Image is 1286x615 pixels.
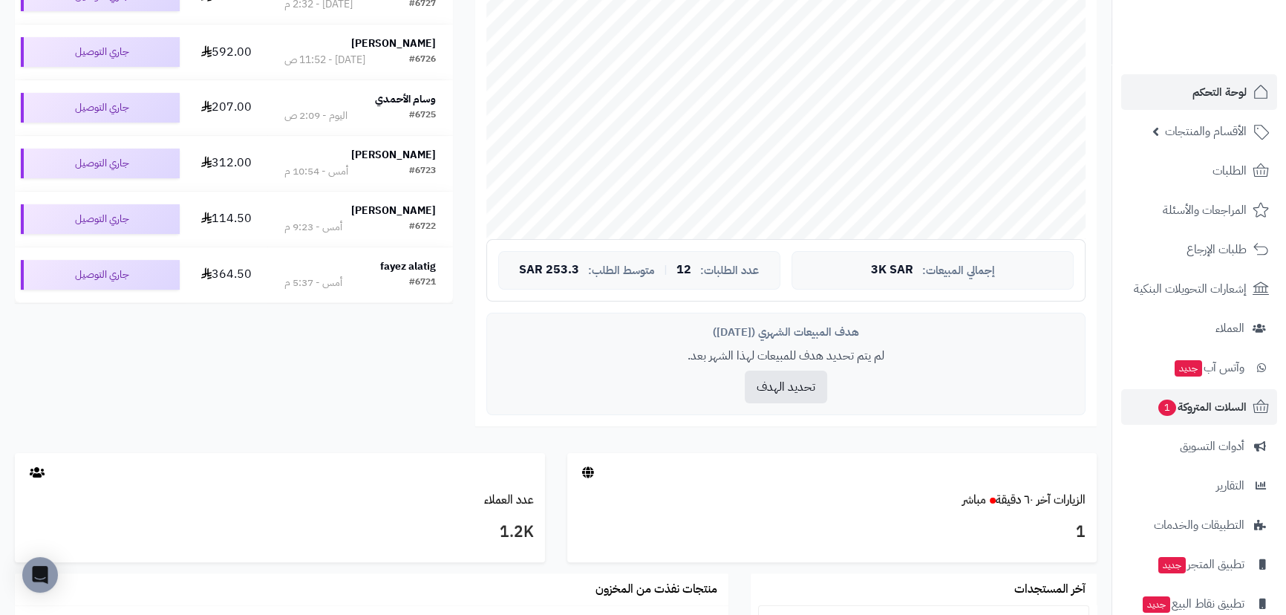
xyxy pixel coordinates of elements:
[351,36,436,51] strong: [PERSON_NAME]
[284,164,348,179] div: أمس - 10:54 م
[962,491,1086,509] a: الزيارات آخر ٦٠ دقيقةمباشر
[498,325,1074,340] div: هدف المبيعات الشهري ([DATE])
[351,203,436,218] strong: [PERSON_NAME]
[409,276,436,290] div: #6721
[1121,192,1277,228] a: المراجعات والأسئلة
[1121,507,1277,543] a: التطبيقات والخدمات
[1121,271,1277,307] a: إشعارات التحويلات البنكية
[21,37,180,67] div: جاري التوصيل
[1180,436,1244,457] span: أدوات التسويق
[484,491,534,509] a: عدد العملاء
[186,25,267,79] td: 592.00
[664,264,668,276] span: |
[1121,547,1277,582] a: تطبيق المتجرجديد
[519,264,579,277] span: 253.3 SAR
[1143,596,1170,613] span: جديد
[409,108,436,123] div: #6725
[1175,360,1202,377] span: جديد
[870,264,913,277] span: 3K SAR
[1121,310,1277,346] a: العملاء
[21,260,180,290] div: جاري التوصيل
[186,80,267,135] td: 207.00
[1134,279,1247,299] span: إشعارات التحويلات البنكية
[1212,160,1247,181] span: الطلبات
[1157,397,1247,417] span: السلات المتروكة
[409,220,436,235] div: #6722
[1187,239,1247,260] span: طلبات الإرجاع
[1121,389,1277,425] a: السلات المتروكة1
[588,264,655,277] span: متوسط الطلب:
[186,247,267,302] td: 364.50
[284,108,347,123] div: اليوم - 2:09 ص
[498,348,1074,365] p: لم يتم تحديد هدف للمبيعات لهذا الشهر بعد.
[1121,74,1277,110] a: لوحة التحكم
[1121,232,1277,267] a: طلبات الإرجاع
[1165,121,1247,142] span: الأقسام والمنتجات
[676,264,691,277] span: 12
[1173,357,1244,378] span: وآتس آب
[1141,593,1244,614] span: تطبيق نقاط البيع
[409,164,436,179] div: #6723
[1121,429,1277,464] a: أدوات التسويق
[284,276,342,290] div: أمس - 5:37 م
[1185,38,1272,69] img: logo-2.png
[595,583,717,596] h3: منتجات نفذت من المخزون
[1154,515,1244,536] span: التطبيقات والخدمات
[22,557,58,593] div: Open Intercom Messenger
[284,220,342,235] div: أمس - 9:23 م
[1216,475,1244,496] span: التقارير
[1121,350,1277,385] a: وآتس آبجديد
[1215,318,1244,339] span: العملاء
[1163,200,1247,221] span: المراجعات والأسئلة
[1121,468,1277,504] a: التقارير
[351,147,436,163] strong: [PERSON_NAME]
[1121,153,1277,189] a: الطلبات
[186,192,267,247] td: 114.50
[1157,554,1244,575] span: تطبيق المتجر
[21,204,180,234] div: جاري التوصيل
[578,520,1086,545] h3: 1
[26,520,534,545] h3: 1.2K
[1192,82,1247,102] span: لوحة التحكم
[21,93,180,123] div: جاري التوصيل
[409,53,436,68] div: #6726
[700,264,759,277] span: عدد الطلبات:
[962,491,986,509] small: مباشر
[284,53,365,68] div: [DATE] - 11:52 ص
[21,149,180,178] div: جاري التوصيل
[1014,583,1086,596] h3: آخر المستجدات
[380,258,436,274] strong: fayez alatig
[745,371,827,403] button: تحديد الهدف
[375,91,436,107] strong: ‏وسام ‏الأحمدي
[186,136,267,191] td: 312.00
[1158,400,1176,416] span: 1
[1158,557,1186,573] span: جديد
[921,264,994,277] span: إجمالي المبيعات:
